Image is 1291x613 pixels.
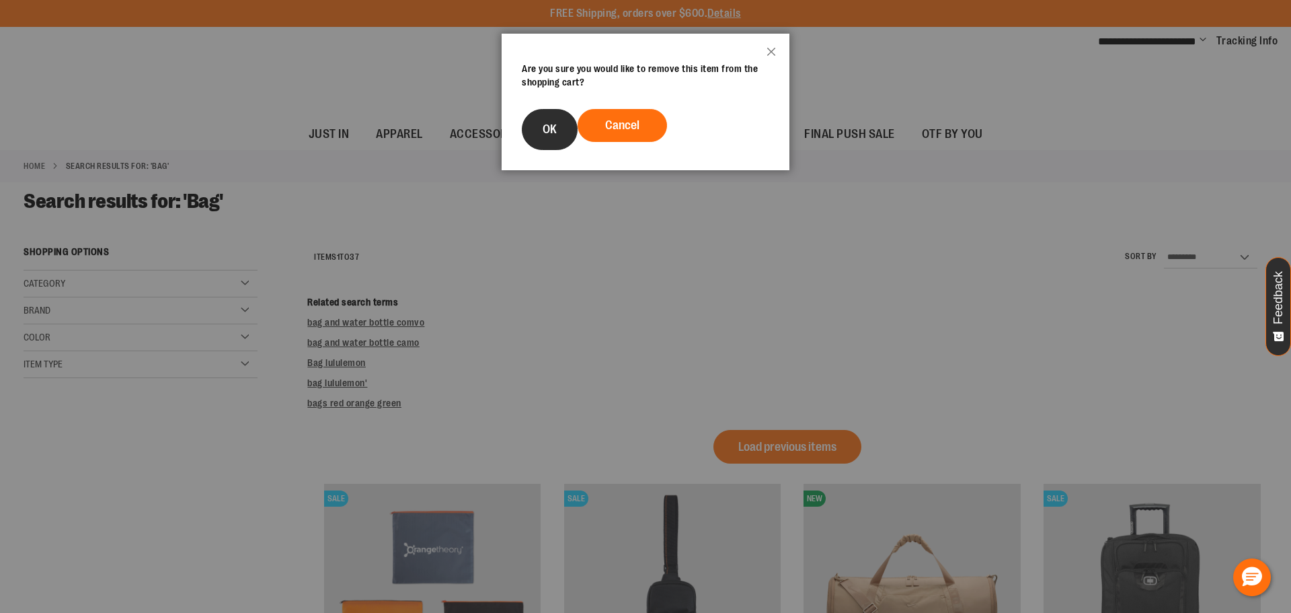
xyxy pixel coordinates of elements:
button: OK [522,109,578,150]
button: Feedback - Show survey [1265,257,1291,356]
div: Are you sure you would like to remove this item from the shopping cart? [522,62,769,89]
button: Hello, have a question? Let’s chat. [1233,558,1271,596]
button: Cancel [578,109,667,142]
span: Feedback [1272,271,1285,324]
span: OK [543,122,557,136]
span: Cancel [605,118,639,132]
